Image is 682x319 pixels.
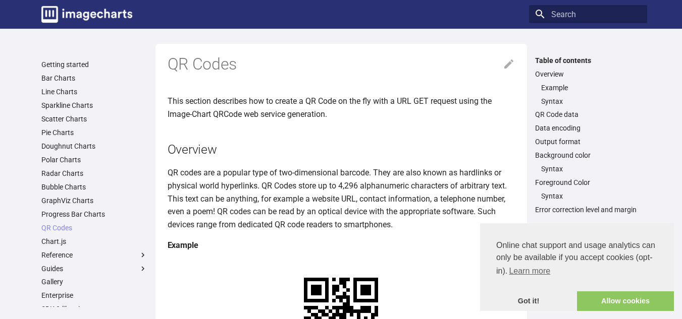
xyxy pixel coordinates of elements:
[41,87,147,96] a: Line Charts
[41,210,147,219] a: Progress Bar Charts
[480,223,674,311] div: cookieconsent
[507,264,552,279] a: learn more about cookies
[168,239,515,252] h4: Example
[41,74,147,83] a: Bar Charts
[41,277,147,286] a: Gallery
[41,182,147,192] a: Bubble Charts
[541,83,641,92] a: Example
[541,192,641,201] a: Syntax
[168,166,515,231] p: QR codes are a popular type of two-dimensional barcode. They are also known as hardlinks or physi...
[41,250,147,260] label: Reference
[529,5,647,23] input: Search
[535,137,641,146] a: Output format
[480,291,577,311] a: dismiss cookie message
[496,239,658,279] span: Online chat support and usage analytics can only be available if you accept cookies (opt-in).
[41,169,147,178] a: Radar Charts
[535,83,641,106] nav: Overview
[41,237,147,246] a: Chart.js
[535,123,641,133] a: Data encoding
[577,291,674,311] a: allow cookies
[41,101,147,110] a: Sparkline Charts
[168,54,515,75] h1: QR Codes
[535,205,641,214] a: Error correction level and margin
[535,151,641,160] a: Background color
[535,164,641,173] nav: Background color
[541,164,641,173] a: Syntax
[41,304,147,313] a: SDK & libraries
[529,56,647,65] label: Table of contents
[41,196,147,205] a: GraphViz Charts
[41,223,147,232] a: QR Codes
[41,6,132,23] img: logo
[41,155,147,164] a: Polar Charts
[41,264,147,273] label: Guides
[535,110,641,119] a: QR Code data
[168,141,515,158] h2: Overview
[37,2,136,27] a: Image-Charts documentation
[41,291,147,300] a: Enterprise
[41,142,147,151] a: Doughnut Charts
[41,128,147,137] a: Pie Charts
[535,178,641,187] a: Foreground Color
[535,70,641,79] a: Overview
[541,97,641,106] a: Syntax
[41,114,147,123] a: Scatter Charts
[168,95,515,120] p: This section describes how to create a QR Code on the fly with a URL GET request using the Image-...
[535,192,641,201] nav: Foreground Color
[41,60,147,69] a: Getting started
[529,56,647,215] nav: Table of contents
